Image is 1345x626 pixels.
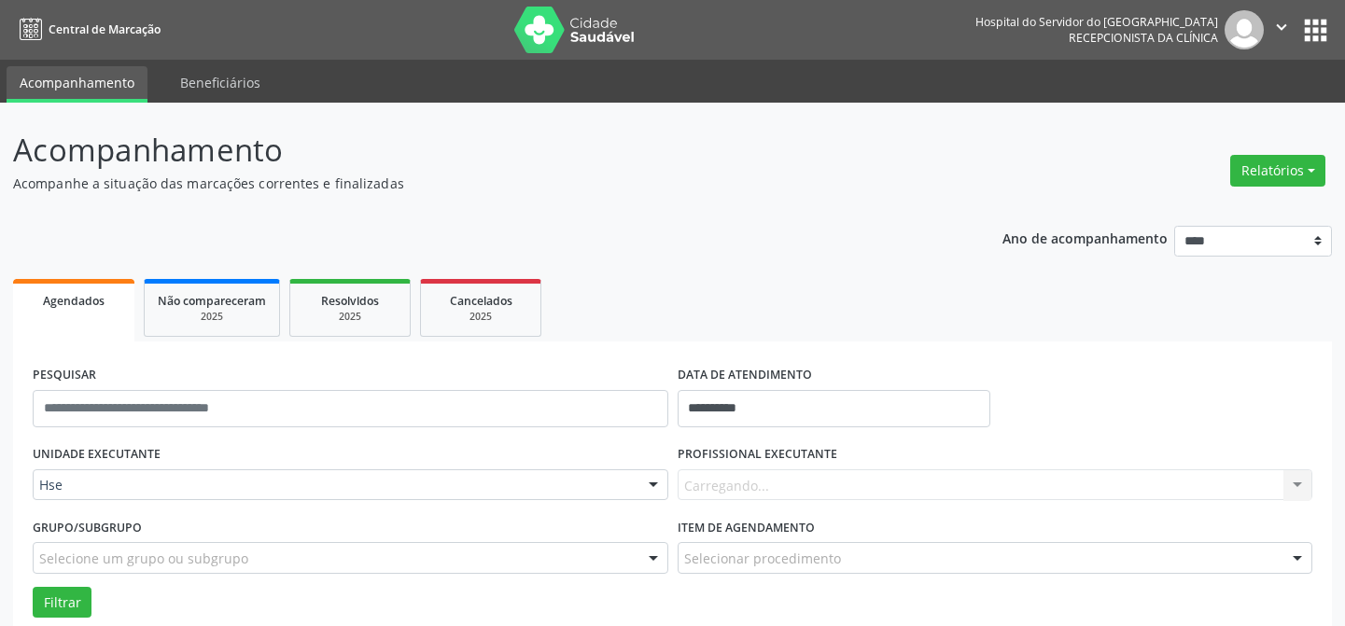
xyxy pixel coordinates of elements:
[43,293,105,309] span: Agendados
[13,14,161,45] a: Central de Marcação
[49,21,161,37] span: Central de Marcação
[33,513,142,542] label: Grupo/Subgrupo
[678,440,837,469] label: PROFISSIONAL EXECUTANTE
[45,404,162,422] span: Todos as unidades
[434,310,527,324] div: 2025
[975,14,1218,30] div: Hospital do Servidor do [GEOGRAPHIC_DATA]
[33,361,96,390] label: PESQUISAR
[13,127,936,174] p: Acompanhamento
[1264,10,1299,49] button: 
[1299,14,1332,47] button: apps
[1225,10,1264,49] img: img
[678,361,812,390] label: DATA DE ATENDIMENTO
[1230,155,1325,187] button: Relatórios
[1069,30,1218,46] span: Recepcionista da clínica
[39,549,248,568] span: Selecione um grupo ou subgrupo
[158,293,266,309] span: Não compareceram
[1271,17,1292,37] i: 
[1002,226,1168,249] p: Ano de acompanhamento
[158,310,266,324] div: 2025
[33,587,91,619] button: Filtrar
[13,174,936,193] p: Acompanhe a situação das marcações correntes e finalizadas
[39,476,630,494] span: Hse
[45,441,69,459] span: Hse
[7,66,147,103] a: Acompanhamento
[321,293,379,309] span: Resolvidos
[684,549,841,568] span: Selecionar procedimento
[167,66,273,99] a: Beneficiários
[450,293,512,309] span: Cancelados
[303,310,397,324] div: 2025
[678,513,815,542] label: Item de agendamento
